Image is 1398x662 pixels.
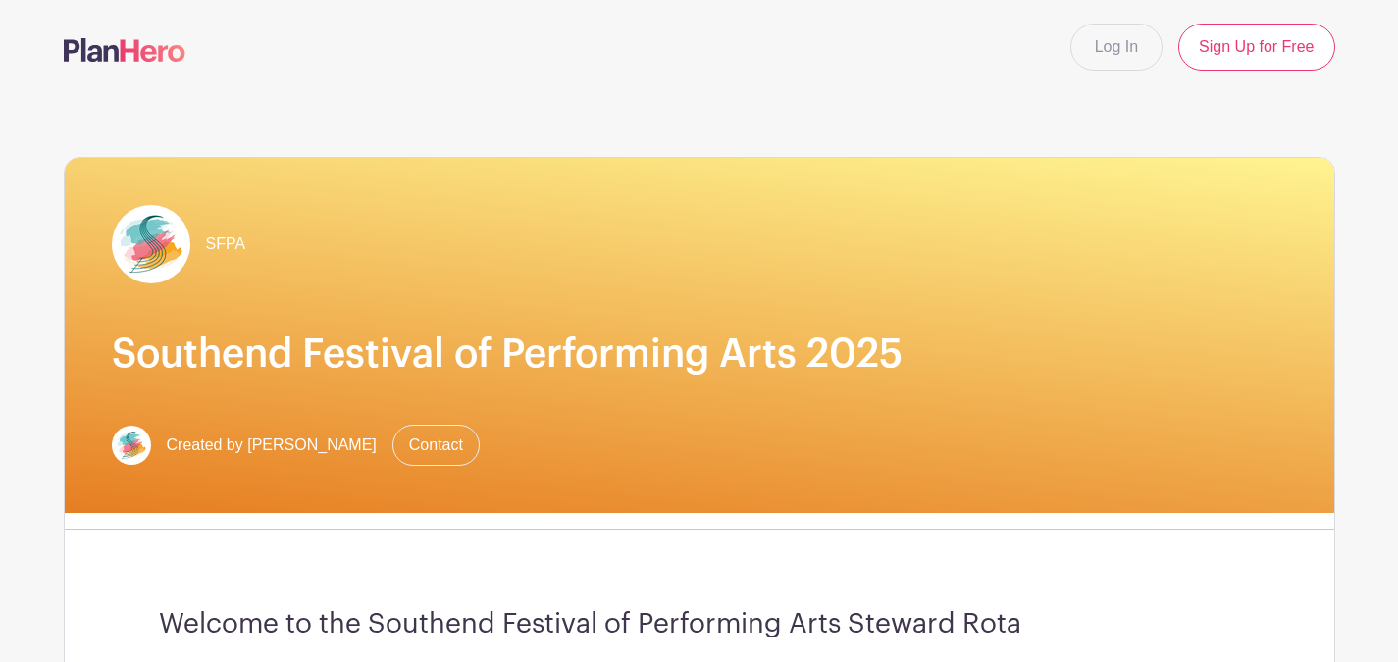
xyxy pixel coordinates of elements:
[1178,24,1334,71] a: Sign Up for Free
[206,232,246,256] span: SFPA
[392,425,480,466] a: Contact
[64,38,185,62] img: logo-507f7623f17ff9eddc593b1ce0a138ce2505c220e1c5a4e2b4648c50719b7d32.svg
[112,205,190,283] img: facebook%20profile.png
[112,426,151,465] img: PROFILE-IMAGE-Southend-Festival-PA-Logo.png
[167,433,377,457] span: Created by [PERSON_NAME]
[159,608,1240,641] h3: Welcome to the Southend Festival of Performing Arts Steward Rota
[112,331,1287,378] h1: Southend Festival of Performing Arts 2025
[1070,24,1163,71] a: Log In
